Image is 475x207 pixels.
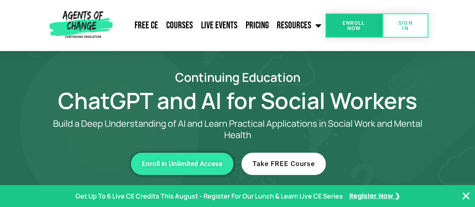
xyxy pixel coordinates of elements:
[242,153,326,175] a: Take FREE Course
[162,15,197,36] a: Courses
[252,160,315,167] span: Take FREE Course
[142,160,223,167] span: Enroll in Unlimited Access
[131,153,233,175] a: Enroll in Unlimited Access
[273,15,325,36] a: Resources
[349,190,400,202] a: Register Now ❯
[396,20,415,31] span: SIGN IN
[20,71,455,83] h2: Continuing Education
[338,20,370,31] span: Enroll Now
[75,190,343,202] p: Get Up To 6 Live CE Credits This August - Register For Our Lunch & Learn Live CE Series
[197,15,242,36] a: Live Events
[242,15,273,36] a: Pricing
[461,191,471,201] button: Close Banner
[325,13,383,38] a: Enroll Now
[20,91,455,110] h1: ChatGPT and AI for Social Workers
[53,118,422,141] p: Build a Deep Understanding of AI and Learn Practical Applications in Social Work and Mental Health
[131,15,162,36] a: Free CE
[116,15,325,36] nav: Menu
[383,13,428,38] a: SIGN IN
